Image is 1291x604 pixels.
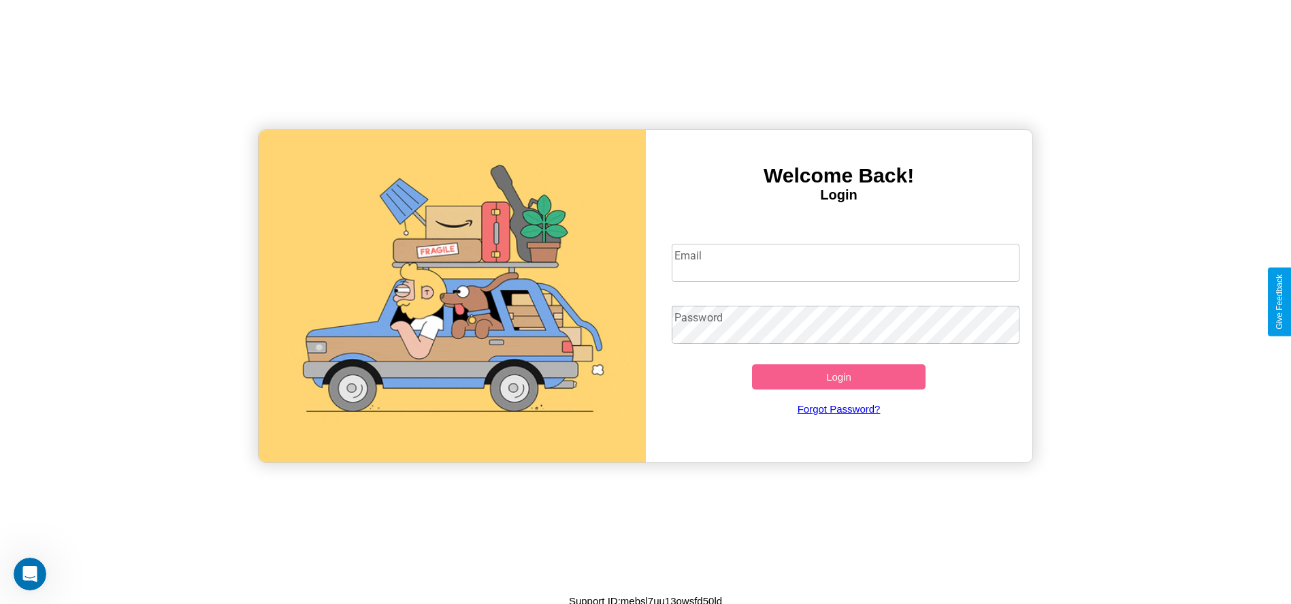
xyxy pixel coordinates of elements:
[665,390,1013,428] a: Forgot Password?
[752,364,926,390] button: Login
[1275,274,1284,330] div: Give Feedback
[646,187,1032,203] h4: Login
[646,164,1032,187] h3: Welcome Back!
[14,558,46,590] iframe: Intercom live chat
[259,130,645,462] img: gif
